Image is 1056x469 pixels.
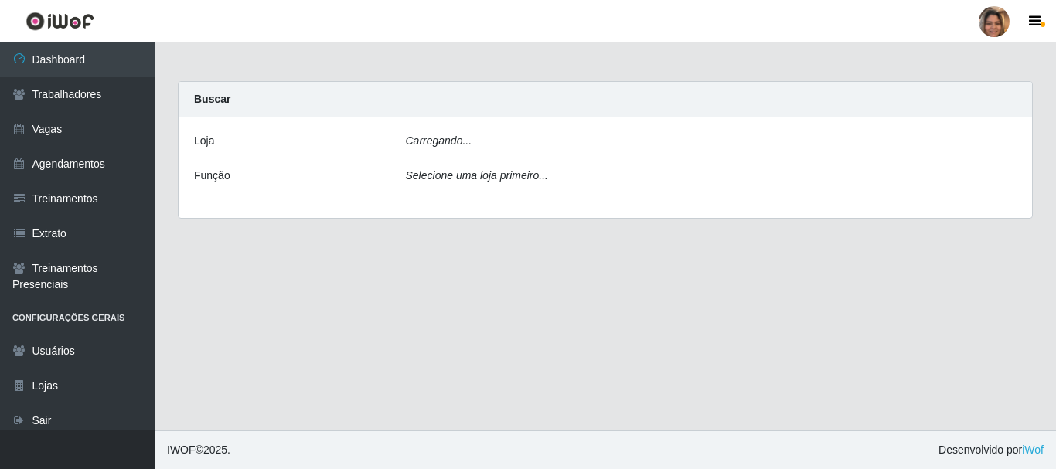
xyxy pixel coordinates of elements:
img: CoreUI Logo [26,12,94,31]
a: iWof [1022,444,1044,456]
strong: Buscar [194,93,230,105]
label: Função [194,168,230,184]
i: Carregando... [406,134,472,147]
span: Desenvolvido por [938,442,1044,458]
span: IWOF [167,444,196,456]
i: Selecione uma loja primeiro... [406,169,548,182]
label: Loja [194,133,214,149]
span: © 2025 . [167,442,230,458]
